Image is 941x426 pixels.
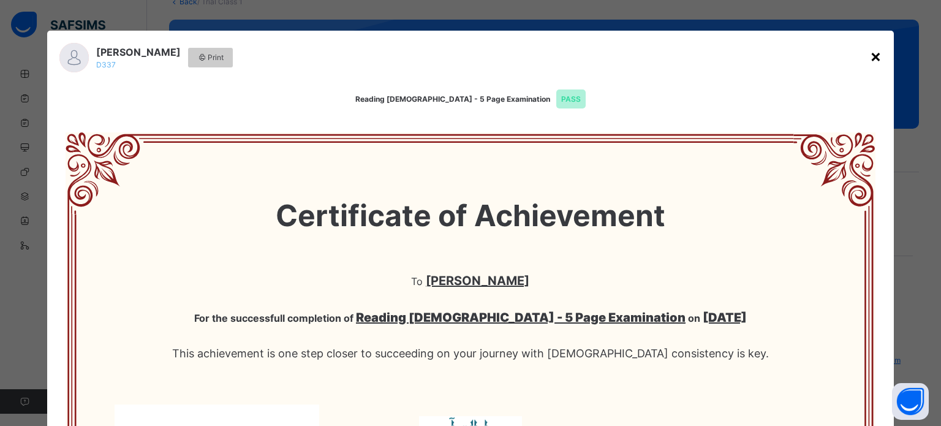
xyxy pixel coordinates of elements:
[892,383,929,420] button: Open asap
[426,273,529,288] b: [PERSON_NAME]
[703,310,747,325] b: [DATE]
[102,262,839,299] span: To
[96,45,181,59] span: [PERSON_NAME]
[102,169,839,262] span: Certificate of Achievement
[197,52,224,63] span: Print
[556,89,586,108] span: PASS
[96,60,116,69] span: D337
[355,94,586,104] span: Reading [DEMOGRAPHIC_DATA] - 5 Page Examination
[102,299,839,336] span: For the successfull completion of on
[356,310,686,325] b: Reading [DEMOGRAPHIC_DATA] - 5 Page Examination
[870,43,882,69] div: ×
[102,336,839,386] span: This achievement is one step closer to succeeding on your journey with [DEMOGRAPHIC_DATA] consist...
